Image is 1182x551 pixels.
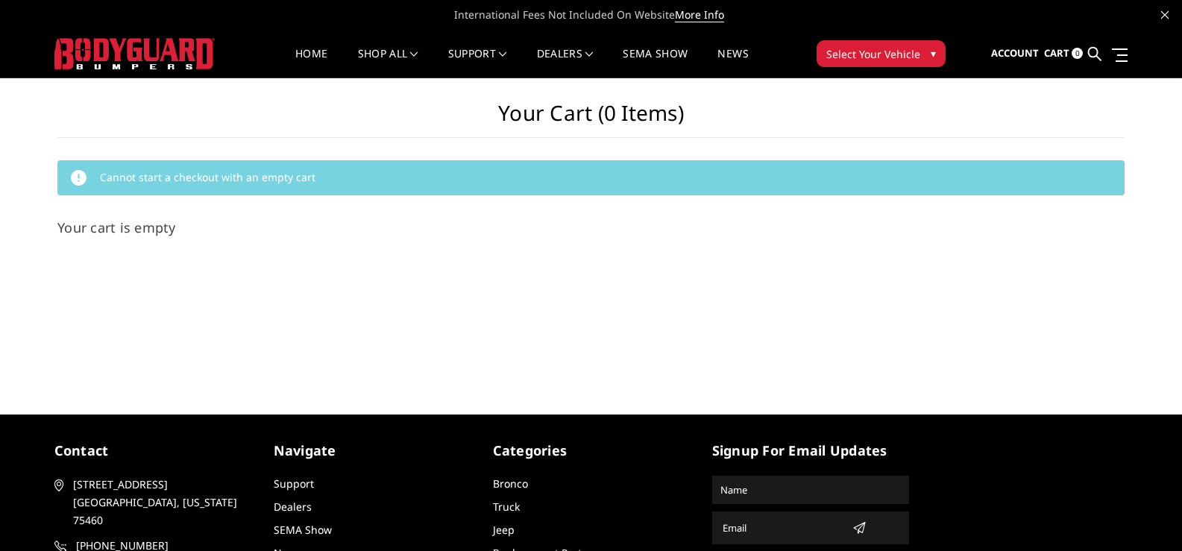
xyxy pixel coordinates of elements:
[991,34,1039,74] a: Account
[717,48,748,78] a: News
[1044,46,1069,60] span: Cart
[493,500,520,514] a: Truck
[100,170,315,184] span: Cannot start a checkout with an empty cart
[714,478,907,502] input: Name
[57,218,1125,238] h3: Your cart is empty
[712,441,909,461] h5: signup for email updates
[358,48,418,78] a: shop all
[537,48,594,78] a: Dealers
[295,48,327,78] a: Home
[274,523,332,537] a: SEMA Show
[675,7,724,22] a: More Info
[1044,34,1083,74] a: Cart 0
[274,476,314,491] a: Support
[493,476,528,491] a: Bronco
[448,48,507,78] a: Support
[991,46,1039,60] span: Account
[1072,48,1083,59] span: 0
[57,101,1125,138] h1: Your Cart (0 items)
[493,523,515,537] a: Jeep
[54,38,215,69] img: BODYGUARD BUMPERS
[274,441,471,461] h5: Navigate
[717,516,846,540] input: Email
[817,40,946,67] button: Select Your Vehicle
[73,476,246,529] span: [STREET_ADDRESS] [GEOGRAPHIC_DATA], [US_STATE] 75460
[931,45,936,61] span: ▾
[274,500,312,514] a: Dealers
[493,441,690,461] h5: Categories
[623,48,688,78] a: SEMA Show
[826,46,920,62] span: Select Your Vehicle
[54,441,251,461] h5: contact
